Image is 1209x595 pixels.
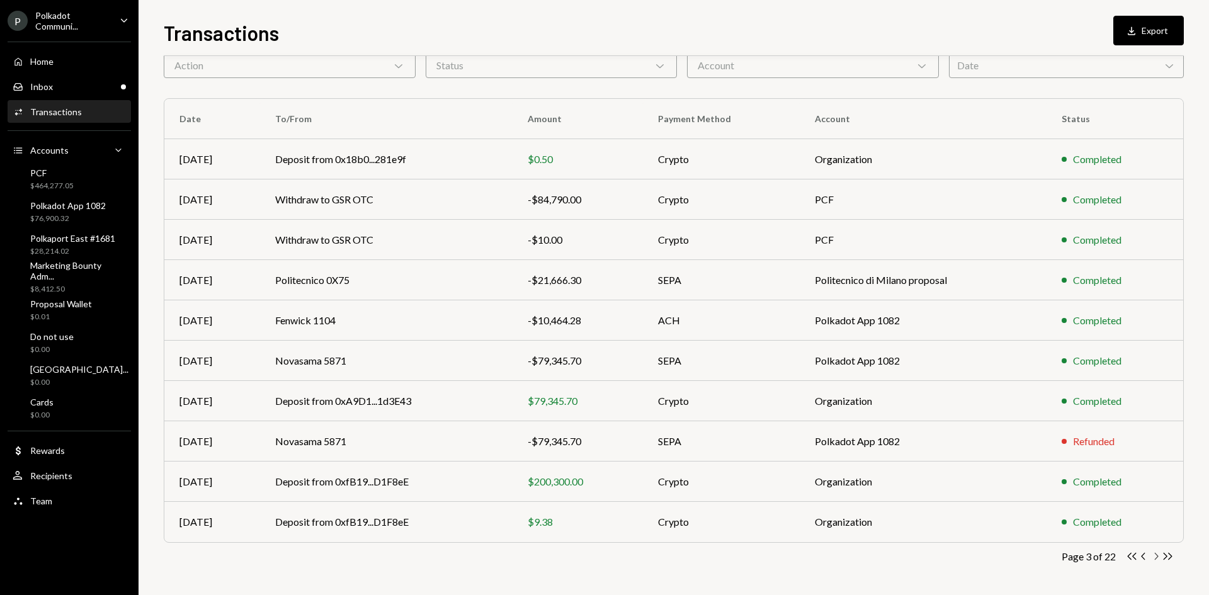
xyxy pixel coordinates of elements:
div: Completed [1073,273,1121,288]
div: Proposal Wallet [30,298,92,309]
div: Completed [1073,394,1121,409]
div: Completed [1073,474,1121,489]
div: -$21,666.30 [528,273,628,288]
td: Withdraw to GSR OTC [260,179,513,220]
div: Polkaport East #1681 [30,233,115,244]
td: Crypto [643,179,800,220]
div: [DATE] [179,394,245,409]
td: Organization [800,381,1047,421]
div: Accounts [30,145,69,156]
td: Deposit from 0x18b0...281e9f [260,139,513,179]
div: -$10,464.28 [528,313,628,328]
td: Withdraw to GSR OTC [260,220,513,260]
div: Team [30,496,52,506]
div: [DATE] [179,232,245,247]
div: -$79,345.70 [528,434,628,449]
a: [GEOGRAPHIC_DATA]...$0.00 [8,360,133,390]
a: Accounts [8,139,131,161]
td: SEPA [643,421,800,462]
td: Deposit from 0xfB19...D1F8eE [260,462,513,502]
div: Account [687,53,939,78]
th: Amount [513,99,643,139]
div: Recipients [30,470,72,481]
div: Completed [1073,313,1121,328]
button: Export [1113,16,1184,45]
div: [DATE] [179,313,245,328]
div: Completed [1073,514,1121,530]
a: Do not use$0.00 [8,327,131,358]
td: Polkadot App 1082 [800,341,1047,381]
div: Marketing Bounty Adm... [30,260,126,281]
div: $0.01 [30,312,92,322]
div: $0.00 [30,377,128,388]
th: Status [1047,99,1183,139]
div: Rewards [30,445,65,456]
th: To/From [260,99,513,139]
td: Fenwick 1104 [260,300,513,341]
a: Inbox [8,75,131,98]
div: $464,277.05 [30,181,74,191]
td: Politecnico 0X75 [260,260,513,300]
td: Polkadot App 1082 [800,300,1047,341]
td: ACH [643,300,800,341]
th: Payment Method [643,99,800,139]
th: Date [164,99,260,139]
div: $79,345.70 [528,394,628,409]
a: Rewards [8,439,131,462]
a: Team [8,489,131,512]
div: [GEOGRAPHIC_DATA]... [30,364,128,375]
div: Action [164,53,416,78]
div: $8,412.50 [30,284,126,295]
div: [DATE] [179,434,245,449]
a: Proposal Wallet$0.01 [8,295,131,325]
div: Transactions [30,106,82,117]
td: Organization [800,462,1047,502]
td: Politecnico di Milano proposal [800,260,1047,300]
td: Crypto [643,462,800,502]
div: Cards [30,397,54,407]
td: Organization [800,502,1047,542]
div: Completed [1073,192,1121,207]
div: Refunded [1073,434,1115,449]
td: Deposit from 0xA9D1...1d3E43 [260,381,513,421]
td: Polkadot App 1082 [800,421,1047,462]
div: P [8,11,28,31]
a: Marketing Bounty Adm...$8,412.50 [8,262,131,292]
a: Home [8,50,131,72]
div: Polkadot Communi... [35,10,110,31]
h1: Transactions [164,20,279,45]
a: Polkaport East #1681$28,214.02 [8,229,131,259]
td: Crypto [643,220,800,260]
td: Novasama 5871 [260,341,513,381]
td: Crypto [643,139,800,179]
td: SEPA [643,260,800,300]
div: $9.38 [528,514,628,530]
td: Crypto [643,502,800,542]
td: Deposit from 0xfB19...D1F8eE [260,502,513,542]
a: Cards$0.00 [8,393,131,423]
div: Polkadot App 1082 [30,200,106,211]
div: -$84,790.00 [528,192,628,207]
div: $200,300.00 [528,474,628,489]
div: Status [426,53,678,78]
div: [DATE] [179,353,245,368]
div: Completed [1073,152,1121,167]
div: $76,900.32 [30,213,106,224]
a: Recipients [8,464,131,487]
div: [DATE] [179,474,245,489]
div: $0.00 [30,344,74,355]
div: $28,214.02 [30,246,115,257]
td: Novasama 5871 [260,421,513,462]
div: -$10.00 [528,232,628,247]
div: Home [30,56,54,67]
div: Inbox [30,81,53,92]
div: $0.50 [528,152,628,167]
td: SEPA [643,341,800,381]
div: Do not use [30,331,74,342]
div: [DATE] [179,514,245,530]
a: Polkadot App 1082$76,900.32 [8,196,131,227]
div: Completed [1073,353,1121,368]
td: PCF [800,220,1047,260]
a: Transactions [8,100,131,123]
a: PCF$464,277.05 [8,164,131,194]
